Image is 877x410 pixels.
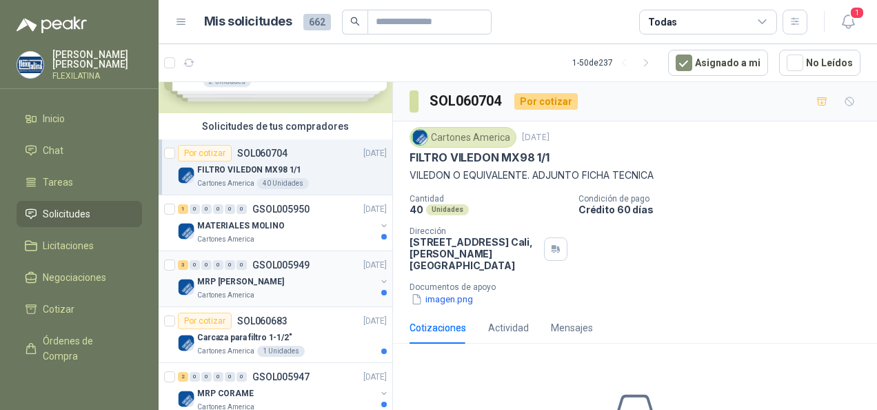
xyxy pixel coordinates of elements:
[178,145,232,162] div: Por cotizar
[159,113,392,139] div: Solicitudes de tus compradores
[363,147,387,160] p: [DATE]
[412,130,427,145] img: Company Logo
[257,178,309,189] div: 40 Unidades
[578,194,871,204] p: Condición de pago
[648,14,677,30] div: Todas
[17,264,142,291] a: Negociaciones
[522,131,550,144] p: [DATE]
[410,204,423,215] p: 40
[426,204,469,215] div: Unidades
[252,204,310,214] p: GSOL005950
[363,203,387,216] p: [DATE]
[363,315,387,328] p: [DATE]
[197,234,254,245] p: Cartones America
[43,333,129,364] span: Órdenes de Compra
[43,175,73,190] span: Tareas
[178,204,188,214] div: 1
[578,204,871,215] p: Crédito 60 días
[17,17,87,33] img: Logo peakr
[159,307,392,363] a: Por cotizarSOL060683[DATE] Company LogoCarcaza para filtro 1-1/2"Cartones America1 Unidades
[779,50,860,76] button: No Leídos
[17,169,142,195] a: Tareas
[197,275,284,289] p: MRP [PERSON_NAME]
[17,328,142,369] a: Órdenes de Compra
[17,137,142,164] a: Chat
[849,6,865,19] span: 1
[17,233,142,259] a: Licitaciones
[363,371,387,384] p: [DATE]
[213,372,223,382] div: 0
[225,372,235,382] div: 0
[836,10,860,35] button: 1
[204,12,292,32] h1: Mis solicitudes
[430,90,503,112] h3: SOL060704
[551,320,593,335] div: Mensajes
[410,226,538,236] p: Dirección
[178,260,188,270] div: 3
[43,270,106,285] span: Negociaciones
[410,194,567,204] p: Cantidad
[252,372,310,382] p: GSOL005947
[197,290,254,301] p: Cartones America
[197,178,254,189] p: Cartones America
[197,331,292,344] p: Carcaza para filtro 1-1/2"
[213,260,223,270] div: 0
[178,279,194,295] img: Company Logo
[410,236,538,271] p: [STREET_ADDRESS] Cali , [PERSON_NAME][GEOGRAPHIC_DATA]
[197,219,285,233] p: MATERIALES MOLINO
[197,164,301,177] p: FILTRO VILEDON MX98 1/1
[43,238,94,253] span: Licitaciones
[17,296,142,322] a: Cotizar
[237,316,288,326] p: SOL060683
[236,372,247,382] div: 0
[572,52,657,74] div: 1 - 50 de 237
[303,14,331,30] span: 662
[178,313,232,329] div: Por cotizar
[190,204,200,214] div: 0
[178,372,188,382] div: 2
[237,148,288,158] p: SOL060704
[410,127,516,148] div: Cartones America
[197,346,254,357] p: Cartones America
[514,93,578,110] div: Por cotizar
[178,167,194,184] img: Company Logo
[363,259,387,272] p: [DATE]
[43,206,90,222] span: Solicitudes
[410,292,474,306] button: imagen.png
[668,50,768,76] button: Asignado a mi
[159,139,392,195] a: Por cotizarSOL060704[DATE] Company LogoFILTRO VILEDON MX98 1/1Cartones America40 Unidades
[225,204,235,214] div: 0
[17,52,43,78] img: Company Logo
[410,282,871,292] p: Documentos de apoyo
[488,320,529,335] div: Actividad
[236,204,247,214] div: 0
[17,375,142,401] a: Remisiones
[190,372,200,382] div: 0
[252,260,310,270] p: GSOL005949
[178,257,390,301] a: 3 0 0 0 0 0 GSOL005949[DATE] Company LogoMRP [PERSON_NAME]Cartones America
[410,150,550,165] p: FILTRO VILEDON MX98 1/1
[350,17,360,26] span: search
[178,391,194,407] img: Company Logo
[17,106,142,132] a: Inicio
[213,204,223,214] div: 0
[43,111,65,126] span: Inicio
[178,201,390,245] a: 1 0 0 0 0 0 GSOL005950[DATE] Company LogoMATERIALES MOLINOCartones America
[178,223,194,240] img: Company Logo
[257,346,305,357] div: 1 Unidades
[190,260,200,270] div: 0
[197,387,254,400] p: MRP CORAME
[17,201,142,227] a: Solicitudes
[410,320,466,335] div: Cotizaciones
[178,335,194,351] img: Company Logo
[52,50,142,69] p: [PERSON_NAME] [PERSON_NAME]
[201,372,212,382] div: 0
[410,168,860,183] p: VILEDON O EQUIVALENTE. ADJUNTO FICHA TECNICA
[201,204,212,214] div: 0
[225,260,235,270] div: 0
[43,143,63,158] span: Chat
[236,260,247,270] div: 0
[52,72,142,80] p: FLEXILATINA
[43,302,74,317] span: Cotizar
[201,260,212,270] div: 0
